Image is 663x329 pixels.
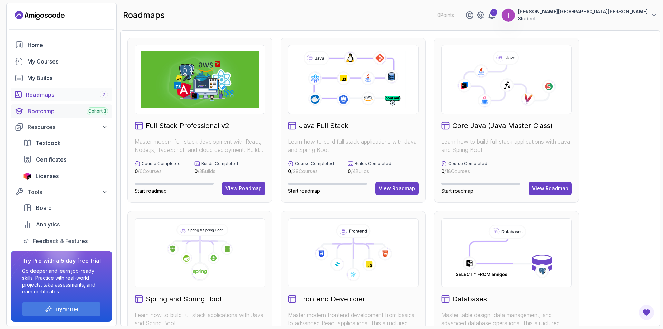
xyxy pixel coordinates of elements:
a: builds [11,71,112,85]
button: View Roadmap [529,182,572,195]
span: Certificates [36,155,66,164]
a: licenses [19,169,112,183]
span: Board [36,204,52,212]
p: Course Completed [142,161,181,166]
span: Licenses [36,172,59,180]
div: Roadmaps [26,90,108,99]
button: Resources [11,121,112,133]
h2: Core Java (Java Master Class) [452,121,553,130]
p: Learn how to build full stack applications with Java and Spring Boot [135,311,265,327]
img: user profile image [502,9,515,22]
span: Start roadmap [288,188,320,194]
span: Feedback & Features [33,237,88,245]
a: board [19,201,112,215]
span: 0 [288,168,291,174]
button: Open Feedback Button [638,304,655,321]
p: Builds Completed [201,161,238,166]
p: / 29 Courses [288,168,334,175]
div: Tools [28,188,108,196]
div: Bootcamp [28,107,108,115]
span: 0 [135,168,138,174]
span: Cohort 3 [88,108,106,114]
span: Start roadmap [135,188,167,194]
p: Master modern frontend development from basics to advanced React applications. This structured le... [288,311,419,327]
a: feedback [19,234,112,248]
div: View Roadmap [225,185,262,192]
p: Builds Completed [355,161,391,166]
span: Analytics [36,220,60,229]
img: jetbrains icon [23,173,31,180]
h2: Java Full Stack [299,121,348,130]
p: Learn how to build full stack applications with Java and Spring Boot [288,137,419,154]
span: 0 [194,168,198,174]
a: textbook [19,136,112,150]
button: Try for free [22,302,101,316]
a: home [11,38,112,52]
h2: Databases [452,294,487,304]
div: 1 [490,9,497,16]
h2: roadmaps [123,10,165,21]
div: My Builds [27,74,108,82]
img: Full Stack Professional v2 [141,51,259,108]
h2: Spring and Spring Boot [146,294,222,304]
a: roadmaps [11,88,112,101]
div: Resources [28,123,108,131]
p: 0 Points [437,12,454,19]
a: bootcamp [11,104,112,118]
button: Tools [11,186,112,198]
p: / 4 Builds [348,168,391,175]
span: Start roadmap [441,188,473,194]
a: analytics [19,217,112,231]
p: Student [518,15,648,22]
p: Master table design, data management, and advanced database operations. This structured learning ... [441,311,572,327]
span: 0 [348,168,351,174]
p: Go deeper and learn job-ready skills. Practice with real-world projects, take assessments, and ea... [22,268,101,295]
p: / 6 Courses [135,168,181,175]
p: [PERSON_NAME][GEOGRAPHIC_DATA][PERSON_NAME] [518,8,648,15]
div: My Courses [27,57,108,66]
button: user profile image[PERSON_NAME][GEOGRAPHIC_DATA][PERSON_NAME]Student [501,8,657,22]
h2: Full Stack Professional v2 [146,121,229,130]
p: Learn how to build full stack applications with Java and Spring Boot [441,137,572,154]
a: certificates [19,153,112,166]
button: View Roadmap [375,182,419,195]
a: Try for free [55,307,79,312]
a: Landing page [15,10,65,21]
a: courses [11,55,112,68]
div: Home [28,41,108,49]
p: Course Completed [448,161,487,166]
p: / 18 Courses [441,168,487,175]
div: View Roadmap [532,185,568,192]
p: Master modern full-stack development with React, Node.js, TypeScript, and cloud deployment. Build... [135,137,265,154]
div: View Roadmap [379,185,415,192]
button: View Roadmap [222,182,265,195]
span: Textbook [36,139,61,147]
a: 1 [488,11,496,19]
span: 7 [103,92,105,97]
p: / 3 Builds [194,168,238,175]
p: Course Completed [295,161,334,166]
span: 0 [441,168,444,174]
h2: Frontend Developer [299,294,365,304]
